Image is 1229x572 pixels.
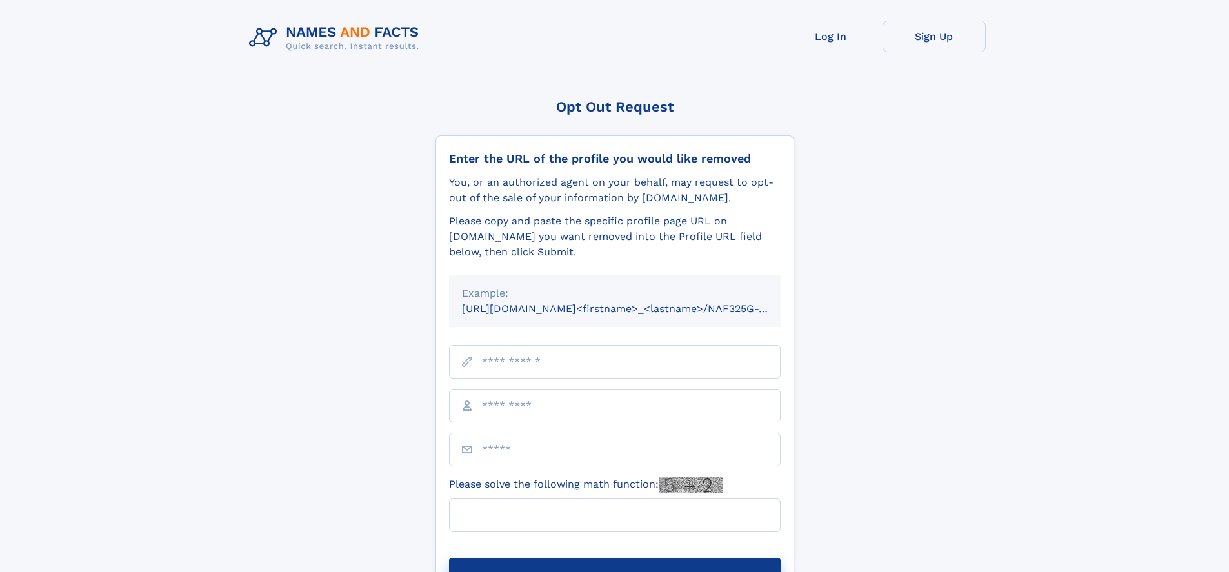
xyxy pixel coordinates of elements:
[244,21,430,55] img: Logo Names and Facts
[779,21,883,52] a: Log In
[462,286,768,301] div: Example:
[883,21,986,52] a: Sign Up
[449,152,781,166] div: Enter the URL of the profile you would like removed
[449,213,781,260] div: Please copy and paste the specific profile page URL on [DOMAIN_NAME] you want removed into the Pr...
[462,302,805,315] small: [URL][DOMAIN_NAME]<firstname>_<lastname>/NAF325G-xxxxxxxx
[449,175,781,206] div: You, or an authorized agent on your behalf, may request to opt-out of the sale of your informatio...
[449,477,723,493] label: Please solve the following math function:
[435,99,794,115] div: Opt Out Request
